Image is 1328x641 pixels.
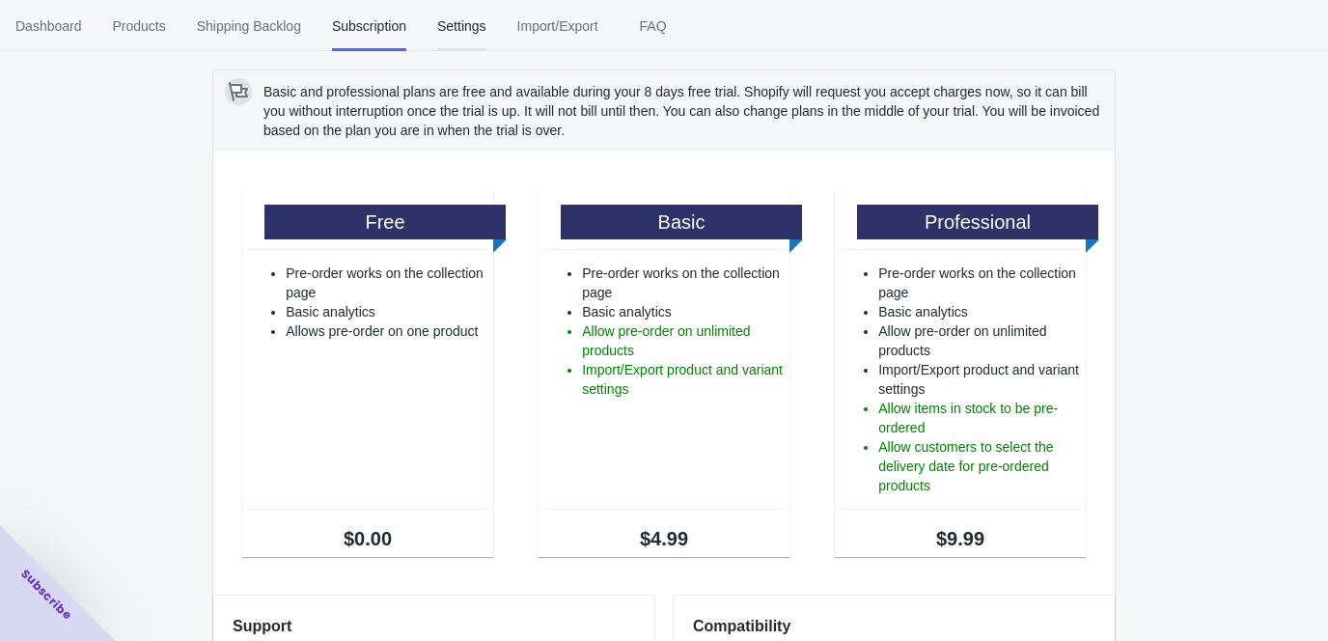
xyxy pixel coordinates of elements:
h2: Support [233,615,650,638]
li: Basic analytics [878,302,1081,321]
span: Shipping Backlog [197,1,301,51]
li: Allows pre-order on one product [286,321,488,341]
li: Import/Export product and variant settings [878,360,1081,399]
span: Import/Export [517,1,598,51]
li: Basic analytics [286,302,488,321]
h2: Compatibility [693,615,1095,638]
li: Import/Export product and variant settings [582,360,785,399]
li: Allow pre-order on unlimited products [582,321,785,360]
span: Dashboard [15,1,82,51]
li: Allow items in stock to be pre-ordered [878,399,1081,437]
span: $0.00 [247,529,488,548]
span: $4.99 [543,529,785,548]
p: Basic and professional plans are free and available during your 8 days free trial. Shopify will r... [263,82,1103,140]
li: Allow customers to select the delivery date for pre-ordered products [878,437,1081,495]
span: Settings [437,1,486,51]
h1: Basic [561,205,802,239]
h1: Free [264,205,506,239]
li: Basic analytics [582,302,785,321]
li: Allow pre-order on unlimited products [878,321,1081,360]
li: Pre-order works on the collection page [582,264,785,302]
h1: Professional [857,205,1098,239]
span: Subscribe [17,566,75,624]
span: $9.99 [840,529,1081,548]
span: Subscription [332,1,406,51]
li: Pre-order works on the collection page [878,264,1081,302]
span: Products [113,1,166,51]
li: Pre-order works on the collection page [286,264,488,302]
span: FAQ [629,1,678,51]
